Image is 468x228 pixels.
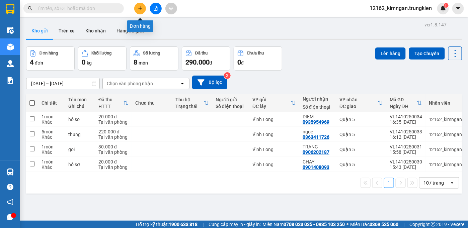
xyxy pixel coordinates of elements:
button: Lên hàng [375,47,406,60]
button: 1 [384,178,394,188]
th: Toggle SortBy [386,94,425,112]
div: ver 1.8.147 [424,21,447,28]
div: Tại văn phòng [98,149,129,155]
div: Đã thu [98,97,123,102]
div: 15:58 [DATE] [390,149,422,155]
button: Đã thu290.000đ [182,46,230,71]
div: Khối lượng [91,51,112,55]
div: 10 / trang [423,180,444,186]
img: warehouse-icon [7,60,14,67]
div: ngọc [303,129,333,134]
button: Khối lượng0kg [78,46,127,71]
div: VL1410250030 [390,159,422,164]
img: warehouse-icon [7,43,14,50]
div: Số lượng [143,51,160,55]
span: Cung cấp máy in - giấy in: [209,221,261,228]
button: Tạo Chuyến [409,47,445,60]
th: Toggle SortBy [249,94,299,112]
th: Toggle SortBy [95,94,132,112]
div: Vĩnh Long [252,147,296,152]
div: Quận 5 [339,162,383,167]
span: notification [7,199,13,205]
div: 20.000 đ [98,159,129,164]
div: 20.000 đ [98,114,129,119]
span: 0 [82,58,85,66]
img: warehouse-icon [7,168,14,176]
div: hồ sơ [68,162,92,167]
div: 15:43 [DATE] [390,164,422,170]
div: Vĩnh Long [252,132,296,137]
div: Đơn hàng [127,20,153,32]
div: Chưa thu [135,100,169,106]
button: Bộ lọc [192,76,227,89]
span: đ [241,60,244,66]
div: Ghi chú [68,104,92,109]
span: question-circle [7,184,13,190]
div: 16:12 [DATE] [390,134,422,140]
div: Vĩnh Long [252,162,296,167]
div: VL1410250034 [390,114,422,119]
span: | [203,221,204,228]
div: Số điện thoại [216,104,246,109]
img: warehouse-icon [7,27,14,34]
sup: 2 [224,72,231,79]
div: Trạng thái [175,104,204,109]
div: TRANG [303,144,333,149]
img: solution-icon [7,77,14,84]
img: icon-new-feature [440,5,446,11]
div: VP nhận [339,97,378,102]
span: plus [138,6,143,11]
button: file-add [150,3,162,14]
span: 290.000 [185,58,210,66]
div: Người nhận [303,96,333,102]
span: 1 [445,3,447,8]
span: 0 [237,58,241,66]
span: ⚪️ [346,223,348,226]
div: Mã GD [390,97,417,102]
div: 1 món [42,114,62,119]
span: 12162_kimngan.trungkien [364,4,437,12]
div: Thu hộ [175,97,204,102]
th: Toggle SortBy [336,94,386,112]
span: đ [210,60,212,66]
span: Miền Nam [262,221,345,228]
th: Toggle SortBy [172,94,212,112]
img: logo-vxr [6,4,14,14]
strong: 1900 633 818 [169,222,198,227]
input: Tìm tên, số ĐT hoặc mã đơn [37,5,116,12]
div: Quận 5 [339,117,383,122]
div: thung [68,132,92,137]
div: goi [68,147,92,152]
span: Hỗ trợ kỹ thuật: [136,221,198,228]
span: search [28,6,32,11]
span: món [139,60,148,66]
div: Tên món [68,97,92,102]
div: hồ so [68,117,92,122]
span: 8 [134,58,137,66]
div: Tại văn phòng [98,119,129,125]
sup: 1 [444,3,449,8]
span: Miền Bắc [350,221,398,228]
div: DIEM [303,114,333,119]
div: 220.000 đ [98,129,129,134]
div: Đơn hàng [40,51,58,55]
svg: open [180,81,185,86]
span: caret-down [455,5,461,11]
div: Vĩnh Long [252,117,296,122]
div: VL1410250033 [390,129,422,134]
button: Trên xe [53,23,80,39]
div: 0901408093 [303,164,329,170]
svg: open [450,180,455,186]
div: Số điện thoại [303,104,333,110]
button: Đơn hàng4đơn [26,46,75,71]
div: HTTT [98,104,123,109]
div: Khác [42,134,62,140]
div: Tại văn phòng [98,164,129,170]
button: plus [134,3,146,14]
div: 0906202187 [303,149,329,155]
div: Chọn văn phòng nhận [107,80,153,87]
button: Kho gửi [26,23,53,39]
div: ĐC giao [339,104,378,109]
span: aim [169,6,173,11]
div: Chưa thu [247,51,264,55]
